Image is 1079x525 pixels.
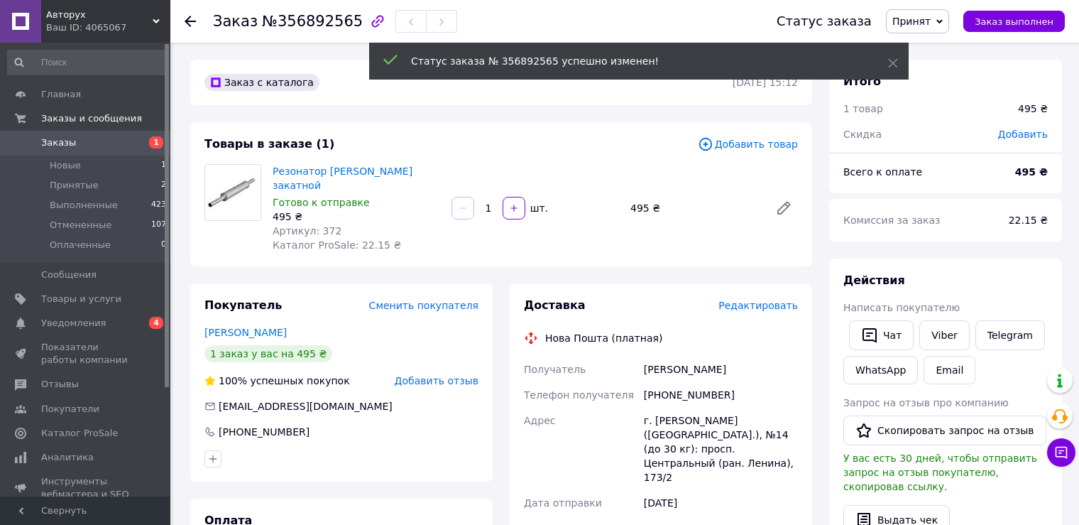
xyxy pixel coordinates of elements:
[524,389,634,401] span: Телефон получателя
[161,159,166,172] span: 1
[924,356,975,384] button: Email
[7,50,168,75] input: Поиск
[843,453,1037,492] span: У вас есть 30 дней, чтобы отправить запрос на отзыв покупателю, скопировав ссылку.
[843,274,905,287] span: Действия
[151,199,166,212] span: 423
[625,198,764,218] div: 495 ₴
[50,199,118,212] span: Выполненные
[204,327,287,338] a: [PERSON_NAME]
[698,136,798,152] span: Добавить товар
[41,378,79,391] span: Отзывы
[524,298,586,312] span: Доставка
[1009,215,1048,226] span: 22.15 ₴
[998,129,1048,140] span: Добавить
[41,293,121,305] span: Товары и услуги
[204,374,350,388] div: успешных покупок
[185,14,196,28] div: Вернуться назад
[718,300,798,311] span: Редактировать
[204,74,319,91] div: Заказ с каталога
[217,425,311,439] div: [PHONE_NUMBER]
[41,136,76,149] span: Заказы
[963,11,1065,32] button: Заказ выполнен
[641,382,801,408] div: [PHONE_NUMBER]
[369,300,478,311] span: Сменить покупателя
[41,427,118,440] span: Каталог ProSale
[524,415,555,426] span: Адрес
[542,331,666,345] div: Нова Пошта (платная)
[843,302,960,313] span: Написать покупателю
[411,54,853,68] div: Статус заказа № 356892565 успешно изменен!
[843,215,941,226] span: Комиссия за заказ
[161,239,166,251] span: 0
[219,375,247,386] span: 100%
[41,451,94,464] span: Аналитика
[849,320,914,350] button: Чат
[524,497,602,509] span: Дата отправки
[50,159,81,172] span: Новые
[46,9,153,21] span: Авторух
[843,397,1009,408] span: Запрос на отзыв про компанию
[273,197,370,208] span: Готово к отправке
[273,239,401,251] span: Каталог ProSale: 22.15 ₴
[46,21,170,34] div: Ваш ID: 4065067
[843,356,918,384] a: WhatsApp
[777,14,872,28] div: Статус заказа
[1047,438,1075,467] button: Чат с покупателем
[843,129,882,140] span: Скидка
[975,16,1053,27] span: Заказ выполнен
[149,136,163,148] span: 1
[843,166,922,178] span: Всего к оплате
[524,364,586,375] span: Получатель
[395,375,478,386] span: Добавить отзыв
[41,403,99,416] span: Покупатели
[273,225,341,237] span: Артикул: 372
[843,416,1046,445] button: Скопировать запрос на отзыв
[41,112,142,125] span: Заказы и сообщения
[262,13,363,30] span: №356892565
[41,341,131,367] span: Показатели работы компании
[273,210,440,224] div: 495 ₴
[975,320,1045,350] a: Telegram
[769,194,798,222] a: Редактировать
[149,317,163,329] span: 4
[41,269,97,281] span: Сообщения
[527,201,549,215] div: шт.
[41,88,81,101] span: Главная
[151,219,166,232] span: 107
[213,13,258,30] span: Заказ
[919,320,969,350] a: Viber
[41,475,131,501] span: Инструменты вебмастера и SEO
[204,137,334,151] span: Товары в заказе (1)
[843,103,883,114] span: 1 товар
[1015,166,1048,178] b: 495 ₴
[41,317,106,330] span: Уведомления
[273,166,412,191] a: Резонатор [PERSON_NAME] закатной
[205,171,261,215] img: Резонатор Chery Amulet закатной
[50,239,111,251] span: Оплаченные
[204,298,282,312] span: Покупатель
[641,357,801,382] div: [PERSON_NAME]
[50,219,111,232] span: Отмененные
[219,401,393,412] span: [EMAIL_ADDRESS][DOMAIN_NAME]
[204,345,332,362] div: 1 заказ у вас на 495 ₴
[892,16,931,27] span: Принят
[641,408,801,490] div: г. [PERSON_NAME] ([GEOGRAPHIC_DATA].), №14 (до 30 кг): просп. Центральный (ран. Ленина), 173/2
[641,490,801,516] div: [DATE]
[50,179,99,192] span: Принятые
[161,179,166,192] span: 2
[1018,102,1048,116] div: 495 ₴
